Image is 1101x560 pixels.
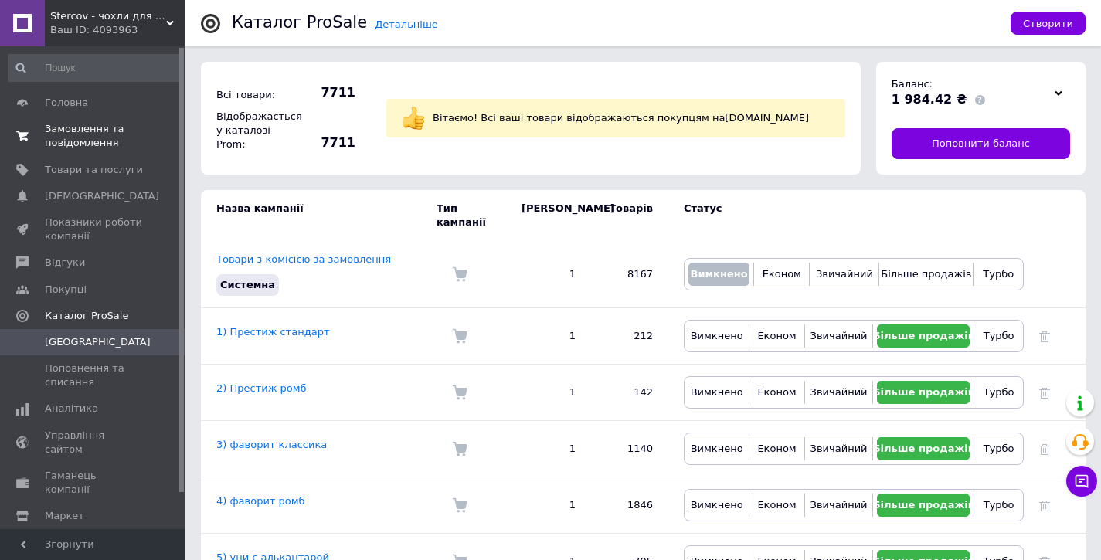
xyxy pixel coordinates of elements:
[691,386,743,398] span: Вимкнено
[1039,443,1050,454] a: Видалити
[873,330,974,341] span: Більше продажів
[45,361,143,389] span: Поповнення та списання
[753,324,800,348] button: Економ
[816,268,873,280] span: Звичайний
[688,437,745,460] button: Вимкнено
[216,382,307,394] a: 2) Престиж ромб
[591,241,668,308] td: 8167
[452,328,467,344] img: Комісія за замовлення
[873,443,974,454] span: Більше продажів
[978,324,1019,348] button: Турбо
[591,308,668,365] td: 212
[402,107,425,130] img: :+1:
[8,54,182,82] input: Пошук
[877,381,970,404] button: Більше продажів
[429,107,834,129] div: Вітаємо! Всі ваші товари відображаються покупцям на [DOMAIN_NAME]
[506,308,591,365] td: 1
[753,494,800,517] button: Економ
[45,509,84,523] span: Маркет
[220,279,275,290] span: Системна
[506,365,591,421] td: 1
[506,421,591,477] td: 1
[452,266,467,282] img: Комісія за замовлення
[984,386,1014,398] span: Турбо
[892,128,1070,159] a: Поповнити баланс
[877,437,970,460] button: Більше продажів
[437,190,506,241] td: Тип кампанії
[50,9,166,23] span: Stercov - чохли для сидінь вашого автомобіля
[978,437,1019,460] button: Турбо
[45,469,143,497] span: Гаманець компанії
[757,499,796,511] span: Економ
[212,106,297,156] div: Відображається у каталозі Prom:
[1039,386,1050,398] a: Видалити
[753,381,800,404] button: Економ
[814,263,875,286] button: Звичайний
[757,443,796,454] span: Економ
[45,402,98,416] span: Аналітика
[810,443,868,454] span: Звичайний
[45,163,143,177] span: Товари та послуги
[873,499,974,511] span: Більше продажів
[216,326,329,338] a: 1) Престиж стандарт
[232,15,367,31] div: Каталог ProSale
[757,386,796,398] span: Економ
[1011,12,1086,35] button: Створити
[763,268,801,280] span: Економ
[591,190,668,241] td: Товарів
[45,335,151,349] span: [GEOGRAPHIC_DATA]
[216,495,305,507] a: 4) фаворит ромб
[892,92,967,107] span: 1 984.42 ₴
[668,190,1024,241] td: Статус
[688,381,745,404] button: Вимкнено
[45,429,143,456] span: Управління сайтом
[45,256,85,270] span: Відгуки
[691,443,743,454] span: Вимкнено
[591,477,668,534] td: 1846
[690,268,747,280] span: Вимкнено
[877,324,970,348] button: Більше продажів
[45,216,143,243] span: Показники роботи компанії
[688,324,745,348] button: Вимкнено
[216,253,391,265] a: Товари з комісією за замовлення
[883,263,969,286] button: Більше продажів
[212,84,297,106] div: Всі товари:
[978,381,1019,404] button: Турбо
[691,330,743,341] span: Вимкнено
[45,309,128,323] span: Каталог ProSale
[892,78,933,90] span: Баланс:
[452,441,467,456] img: Комісія за замовлення
[591,421,668,477] td: 1140
[757,330,796,341] span: Економ
[201,190,437,241] td: Назва кампанії
[753,437,800,460] button: Економ
[452,385,467,400] img: Комісія за замовлення
[216,439,327,450] a: 3) фаворит классика
[506,241,591,308] td: 1
[984,443,1014,454] span: Турбо
[809,324,869,348] button: Звичайний
[301,134,355,151] span: 7711
[810,330,868,341] span: Звичайний
[301,84,355,101] span: 7711
[809,437,869,460] button: Звичайний
[877,494,970,517] button: Більше продажів
[375,19,438,30] a: Детальніше
[45,96,88,110] span: Головна
[506,477,591,534] td: 1
[978,494,1019,517] button: Турбо
[809,381,869,404] button: Звичайний
[983,268,1014,280] span: Турбо
[1039,499,1050,511] a: Видалити
[881,268,971,280] span: Більше продажів
[688,494,745,517] button: Вимкнено
[984,499,1014,511] span: Турбо
[688,263,749,286] button: Вимкнено
[506,190,591,241] td: [PERSON_NAME]
[691,499,743,511] span: Вимкнено
[50,23,185,37] div: Ваш ID: 4093963
[932,137,1030,151] span: Поповнити баланс
[810,386,868,398] span: Звичайний
[1066,466,1097,497] button: Чат з покупцем
[45,122,143,150] span: Замовлення та повідомлення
